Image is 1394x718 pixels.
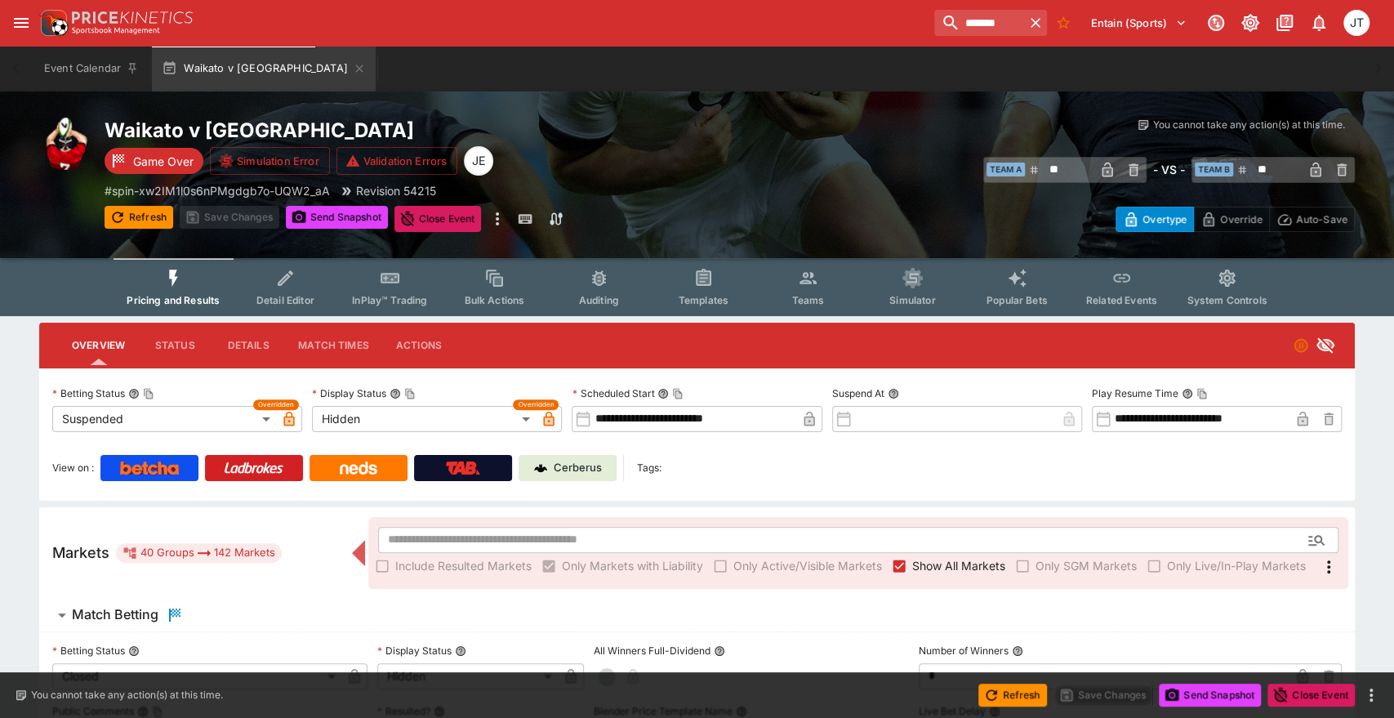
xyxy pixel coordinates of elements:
button: Simulation Error [210,147,330,175]
span: Team A [986,163,1025,176]
span: Only Live/In-Play Markets [1167,557,1306,574]
p: Override [1220,211,1262,228]
svg: Suspended [1293,337,1309,354]
img: TabNZ [446,462,480,475]
img: rugby_union.png [39,118,91,170]
button: Number of Winners [1012,645,1023,657]
button: Details [212,326,285,365]
div: Suspended [52,406,276,432]
div: 40 Groups 142 Markets [122,543,275,563]
button: Copy To Clipboard [672,388,684,399]
button: Display StatusCopy To Clipboard [390,388,401,399]
img: Cerberus [534,462,547,475]
button: Waikato v [GEOGRAPHIC_DATA] [152,46,376,91]
span: Teams [791,294,824,306]
button: No Bookmarks [1050,10,1076,36]
h2: Copy To Clipboard [105,118,730,143]
div: Joshua Thomson [1343,10,1370,36]
button: Actions [382,326,456,365]
button: Betting Status [128,645,140,657]
a: Cerberus [519,455,617,481]
p: Auto-Save [1296,211,1347,228]
span: Templates [679,294,728,306]
span: InPlay™ Trading [352,294,427,306]
img: PriceKinetics [72,11,193,24]
label: View on : [52,455,94,481]
button: open drawer [7,8,36,38]
p: Scheduled Start [572,386,654,400]
button: Joshua Thomson [1338,5,1374,41]
p: Betting Status [52,386,125,400]
h5: Markets [52,543,109,562]
span: Related Events [1086,294,1157,306]
span: Only Markets with Liability [562,557,703,574]
button: Betting StatusCopy To Clipboard [128,388,140,399]
span: Team B [1195,163,1233,176]
span: Detail Editor [256,294,314,306]
button: All Winners Full-Dividend [714,645,725,657]
img: PriceKinetics Logo [36,7,69,39]
span: Overridden [518,399,554,410]
button: Match Betting [39,599,1355,631]
div: Event type filters [114,258,1280,316]
span: Only Active/Visible Markets [733,557,882,574]
button: Scheduled StartCopy To Clipboard [657,388,669,399]
p: Number of Winners [919,644,1009,658]
p: All Winners Full-Dividend [594,644,710,658]
button: Overview [59,326,138,365]
svg: Hidden [1316,336,1335,355]
span: Include Resulted Markets [395,557,532,574]
button: Send Snapshot [1159,684,1261,707]
button: Refresh [105,206,173,229]
div: Start From [1116,207,1355,232]
p: Revision 54215 [356,182,436,199]
p: Game Over [133,153,194,170]
button: Toggle light/dark mode [1236,8,1265,38]
input: search [934,10,1024,36]
span: Overridden [258,399,294,410]
img: Ladbrokes [224,462,283,475]
div: James Edlin [464,146,493,176]
button: Select Tenant [1081,10,1196,36]
p: You cannot take any action(s) at this time. [31,688,223,702]
h6: Match Betting [72,606,158,623]
img: Neds [340,462,376,475]
button: Play Resume TimeCopy To Clipboard [1182,388,1193,399]
button: Match Times [285,326,382,365]
p: Display Status [312,386,386,400]
p: Display Status [377,644,452,658]
span: Only SGM Markets [1035,557,1137,574]
span: System Controls [1187,294,1267,306]
p: Copy To Clipboard [105,182,330,199]
p: Cerberus [554,460,602,476]
button: more [488,206,507,232]
button: Copy To Clipboard [404,388,416,399]
button: Auto-Save [1269,207,1355,232]
button: Display Status [455,645,466,657]
p: Overtype [1142,211,1187,228]
p: Suspend At [832,386,884,400]
p: Play Resume Time [1092,386,1178,400]
button: Connected to PK [1201,8,1231,38]
button: more [1361,685,1381,705]
img: Betcha [120,462,179,475]
div: Hidden [312,406,536,432]
p: You cannot take any action(s) at this time. [1153,118,1345,132]
button: Override [1193,207,1269,232]
span: Bulk Actions [464,294,524,306]
button: Overtype [1116,207,1194,232]
button: Suspend At [888,388,899,399]
span: Simulator [889,294,935,306]
span: Popular Bets [986,294,1048,306]
span: Auditing [579,294,619,306]
span: Show All Markets [912,557,1005,574]
p: Betting Status [52,644,125,658]
img: Sportsbook Management [72,27,160,34]
button: Notifications [1304,8,1334,38]
svg: More [1319,557,1338,577]
button: Send Snapshot [286,206,388,229]
button: Close Event [394,206,482,232]
button: Open [1302,525,1331,555]
button: Validation Errors [336,147,458,175]
button: Copy To Clipboard [143,388,154,399]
